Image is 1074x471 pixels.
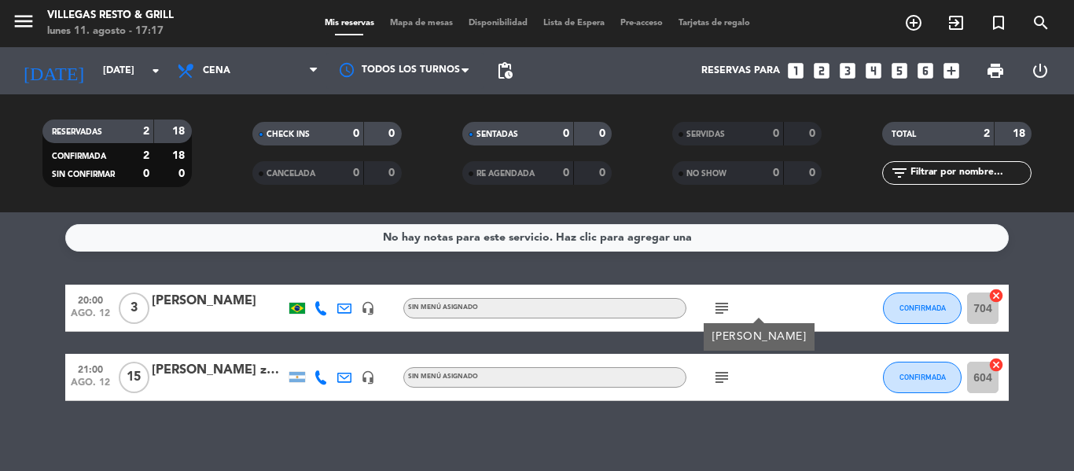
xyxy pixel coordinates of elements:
input: Filtrar por nombre... [909,164,1031,182]
strong: 18 [172,150,188,161]
i: subject [712,368,731,387]
i: headset_mic [361,301,375,315]
button: CONFIRMADA [883,362,962,393]
i: looks_5 [889,61,910,81]
span: Sin menú asignado [408,304,478,311]
div: [PERSON_NAME] [712,329,807,345]
div: No hay notas para este servicio. Haz clic para agregar una [383,229,692,247]
span: CHECK INS [267,131,310,138]
span: SENTADAS [476,131,518,138]
i: add_box [941,61,962,81]
strong: 0 [563,167,569,178]
i: filter_list [890,164,909,182]
i: turned_in_not [989,13,1008,32]
span: ago. 12 [71,377,110,396]
span: Lista de Espera [535,19,612,28]
span: CONFIRMADA [899,373,946,381]
span: Disponibilidad [461,19,535,28]
span: Mapa de mesas [382,19,461,28]
span: print [986,61,1005,80]
strong: 2 [143,126,149,137]
span: ago. 12 [71,308,110,326]
i: search [1032,13,1050,32]
strong: 0 [599,128,609,139]
strong: 0 [563,128,569,139]
strong: 0 [388,128,398,139]
button: CONFIRMADA [883,293,962,324]
div: LOG OUT [1017,47,1062,94]
i: subject [712,299,731,318]
span: CANCELADA [267,170,315,178]
span: 20:00 [71,290,110,308]
span: Sin menú asignado [408,373,478,380]
span: SERVIDAS [686,131,725,138]
div: [PERSON_NAME] zaylid [152,360,285,381]
i: arrow_drop_down [146,61,165,80]
div: Villegas Resto & Grill [47,8,174,24]
i: looks_one [785,61,806,81]
span: Reservas para [701,65,780,76]
i: add_circle_outline [904,13,923,32]
strong: 0 [143,168,149,179]
strong: 0 [178,168,188,179]
i: menu [12,9,35,33]
strong: 0 [388,167,398,178]
span: TOTAL [892,131,916,138]
i: exit_to_app [947,13,965,32]
strong: 18 [172,126,188,137]
span: pending_actions [495,61,514,80]
span: CONFIRMADA [52,153,106,160]
span: 21:00 [71,359,110,377]
strong: 2 [984,128,990,139]
strong: 0 [353,128,359,139]
strong: 0 [599,167,609,178]
strong: 0 [773,167,779,178]
span: Tarjetas de regalo [671,19,758,28]
div: [PERSON_NAME] [152,291,285,311]
span: 3 [119,293,149,324]
i: looks_3 [837,61,858,81]
strong: 0 [353,167,359,178]
i: looks_4 [863,61,884,81]
i: cancel [988,357,1004,373]
i: [DATE] [12,53,95,88]
span: RE AGENDADA [476,170,535,178]
div: lunes 11. agosto - 17:17 [47,24,174,39]
span: Mis reservas [317,19,382,28]
span: NO SHOW [686,170,726,178]
i: looks_two [811,61,832,81]
span: SIN CONFIRMAR [52,171,115,178]
i: cancel [988,288,1004,304]
strong: 2 [143,150,149,161]
strong: 0 [809,128,818,139]
span: Pre-acceso [612,19,671,28]
span: CONFIRMADA [899,304,946,312]
i: headset_mic [361,370,375,385]
span: Cena [203,65,230,76]
i: power_settings_new [1031,61,1050,80]
span: RESERVADAS [52,128,102,136]
i: looks_6 [915,61,936,81]
span: 15 [119,362,149,393]
strong: 0 [773,128,779,139]
strong: 18 [1013,128,1028,139]
strong: 0 [809,167,818,178]
button: menu [12,9,35,39]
